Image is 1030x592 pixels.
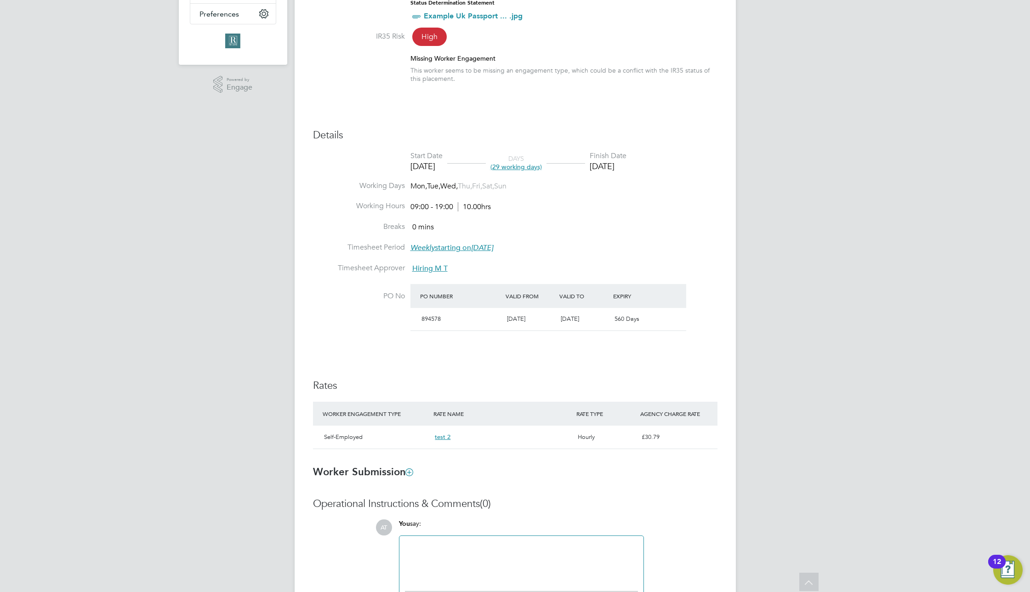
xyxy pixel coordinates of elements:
span: Engage [227,84,252,91]
span: Fri, [472,182,482,191]
span: Tue, [427,182,440,191]
label: IR35 Risk [313,32,405,41]
b: Worker Submission [313,466,413,478]
div: RATE TYPE [574,405,637,422]
label: Working Days [313,181,405,191]
h3: Rates [313,379,717,393]
a: Powered byEngage [213,76,252,93]
span: Wed, [440,182,458,191]
span: Hiring M T [412,264,448,273]
h3: Operational Instructions & Comments [313,497,717,511]
div: Valid To [557,288,611,304]
span: (0) [480,497,491,510]
span: starting on [410,243,493,252]
div: Finish Date [590,151,626,161]
button: Preferences [190,4,276,24]
div: 09:00 - 19:00 [410,202,491,212]
span: 10.00hrs [458,202,491,211]
label: PO No [313,291,405,301]
span: Thu, [458,182,472,191]
span: test 2 [435,433,450,441]
label: Timesheet Period [313,243,405,252]
button: Open Resource Center, 12 new notifications [993,555,1023,585]
div: say: [399,519,644,535]
span: AT [376,519,392,535]
span: Sat, [482,182,494,191]
a: Example Uk Passport ... .jpg [424,11,523,20]
div: DAYS [486,154,546,171]
span: 0 mins [412,222,434,232]
a: Go to home page [190,34,276,48]
label: Timesheet Approver [313,263,405,273]
span: 560 Days [615,315,639,323]
span: (29 working days) [490,163,542,171]
span: Sun [494,182,506,191]
span: 894578 [421,315,441,323]
em: Weekly [410,243,435,252]
span: Mon, [410,182,427,191]
span: [DATE] [561,315,579,323]
div: [DATE] [590,161,626,171]
div: 12 [993,562,1001,574]
span: Powered by [227,76,252,84]
label: Working Hours [313,201,405,211]
span: [DATE] [507,315,525,323]
div: £30.79 [638,429,717,445]
em: [DATE] [471,243,493,252]
div: AGENCY CHARGE RATE [638,405,717,422]
h3: Details [313,129,717,142]
div: Missing Worker Engagement [410,54,717,63]
div: PO Number [418,288,504,304]
span: You [399,520,410,528]
div: Hourly [574,429,637,445]
div: This worker seems to be missing an engagement type, which could be a conflict with the IR35 statu... [410,66,717,83]
div: Valid From [503,288,557,304]
div: [DATE] [410,161,443,171]
div: WORKER ENGAGEMENT TYPE [320,405,432,422]
div: RATE NAME [431,405,574,422]
div: Expiry [611,288,665,304]
div: Self-Employed [320,429,432,445]
div: Start Date [410,151,443,161]
label: Breaks [313,222,405,232]
img: ehrlimited-logo-retina.png [225,34,240,48]
span: Preferences [199,10,239,18]
span: High [412,28,447,46]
